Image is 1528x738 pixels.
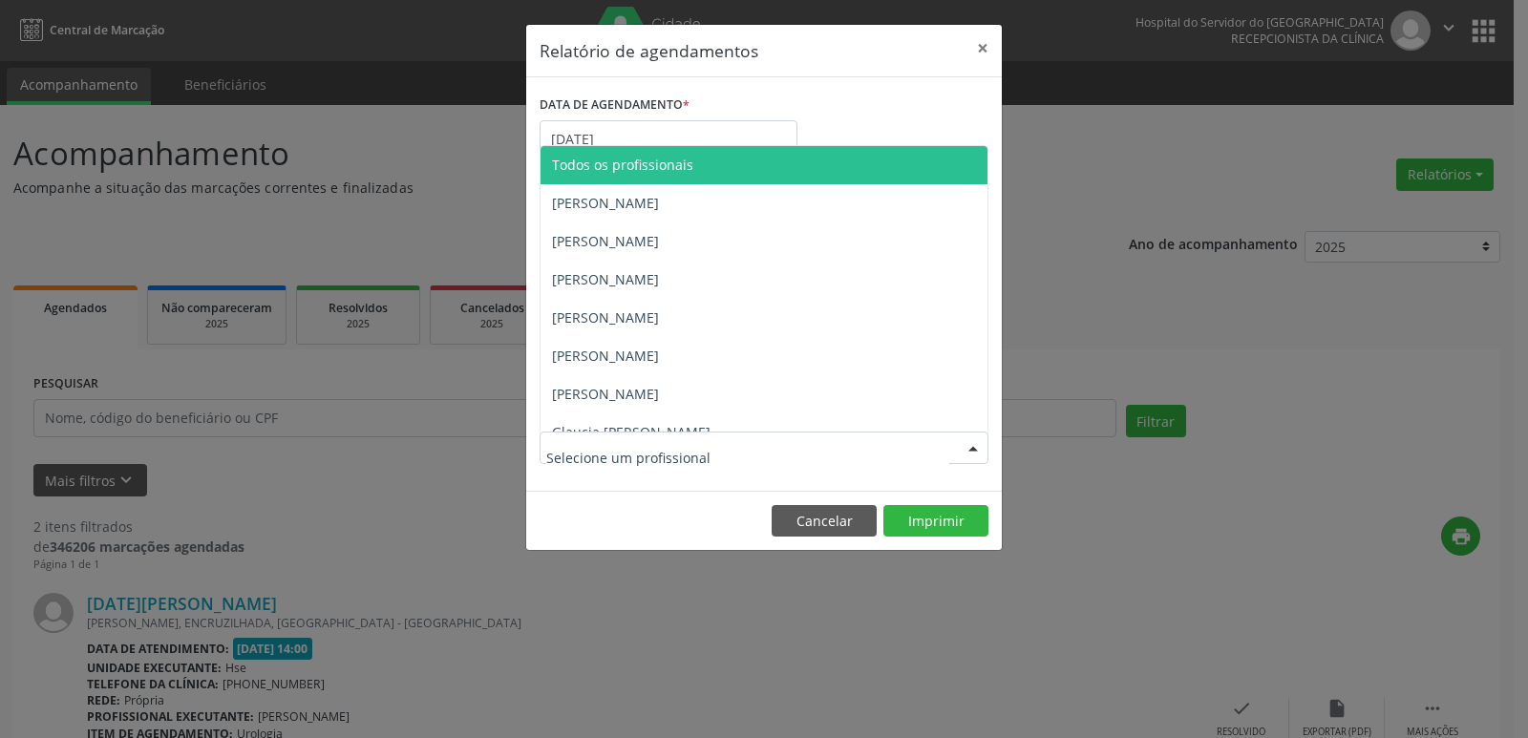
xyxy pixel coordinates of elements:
[546,438,949,476] input: Selecione um profissional
[540,38,758,63] h5: Relatório de agendamentos
[552,385,659,403] span: [PERSON_NAME]
[552,232,659,250] span: [PERSON_NAME]
[552,423,711,441] span: Glaucia [PERSON_NAME]
[883,505,988,538] button: Imprimir
[540,91,690,120] label: DATA DE AGENDAMENTO
[552,156,693,174] span: Todos os profissionais
[552,270,659,288] span: [PERSON_NAME]
[540,120,797,158] input: Selecione uma data ou intervalo
[552,308,659,327] span: [PERSON_NAME]
[552,194,659,212] span: [PERSON_NAME]
[772,505,877,538] button: Cancelar
[552,347,659,365] span: [PERSON_NAME]
[964,25,1002,72] button: Close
